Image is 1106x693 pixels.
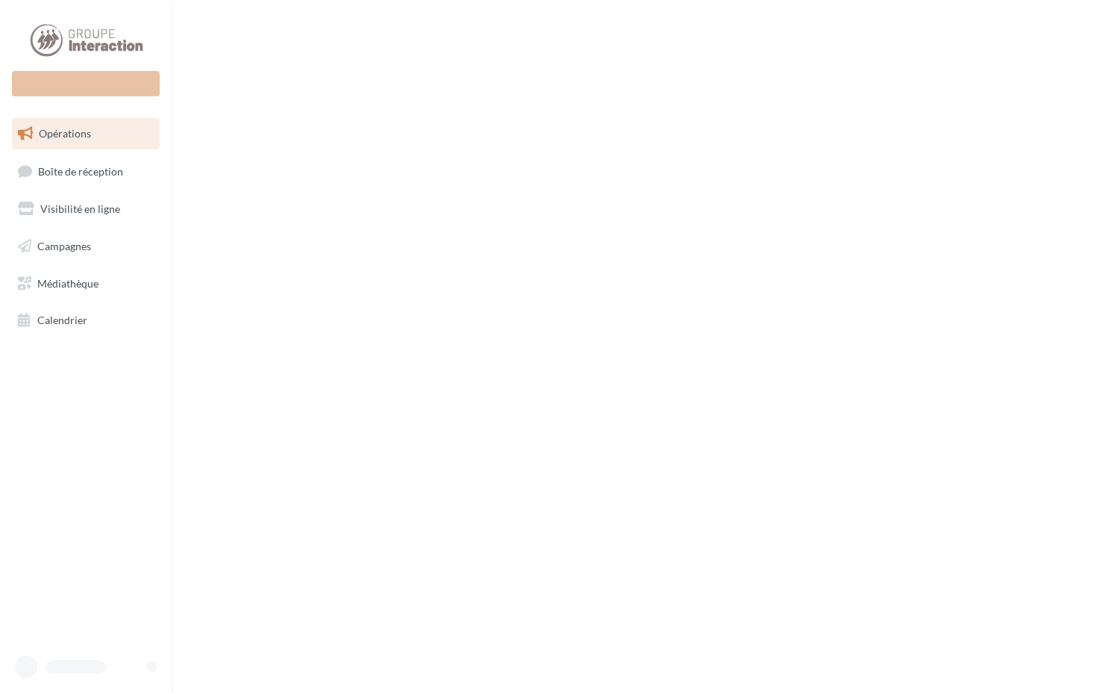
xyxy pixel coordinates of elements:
span: Calendrier [37,314,87,326]
a: Boîte de réception [9,155,163,187]
span: Visibilité en ligne [40,202,120,215]
div: Nouvelle campagne [12,71,160,96]
span: Campagnes [37,240,91,252]
span: Opérations [39,127,91,140]
span: Médiathèque [37,276,99,289]
a: Campagnes [9,231,163,262]
a: Visibilité en ligne [9,193,163,225]
a: Opérations [9,118,163,149]
a: Calendrier [9,305,163,336]
a: Médiathèque [9,268,163,299]
span: Boîte de réception [38,164,123,177]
